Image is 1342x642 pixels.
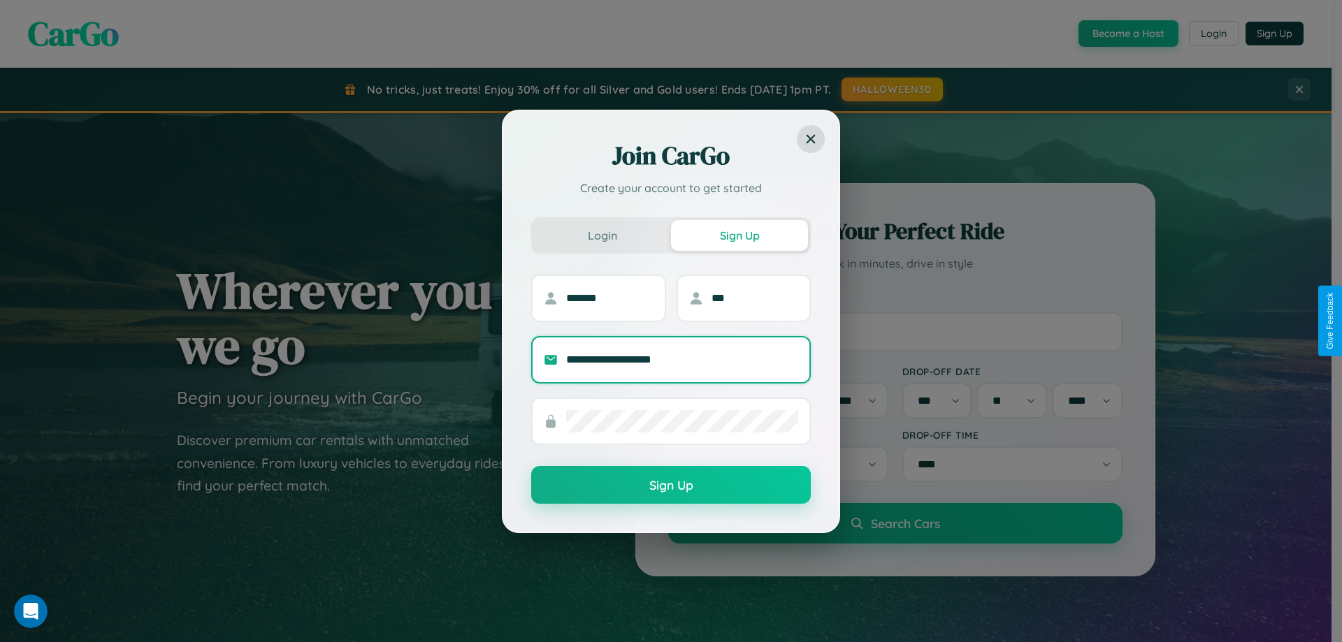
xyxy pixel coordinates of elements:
iframe: Intercom live chat [14,594,48,628]
div: Give Feedback [1325,293,1335,349]
h2: Join CarGo [531,139,811,173]
button: Sign Up [531,466,811,504]
p: Create your account to get started [531,180,811,196]
button: Sign Up [671,220,808,251]
button: Login [534,220,671,251]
